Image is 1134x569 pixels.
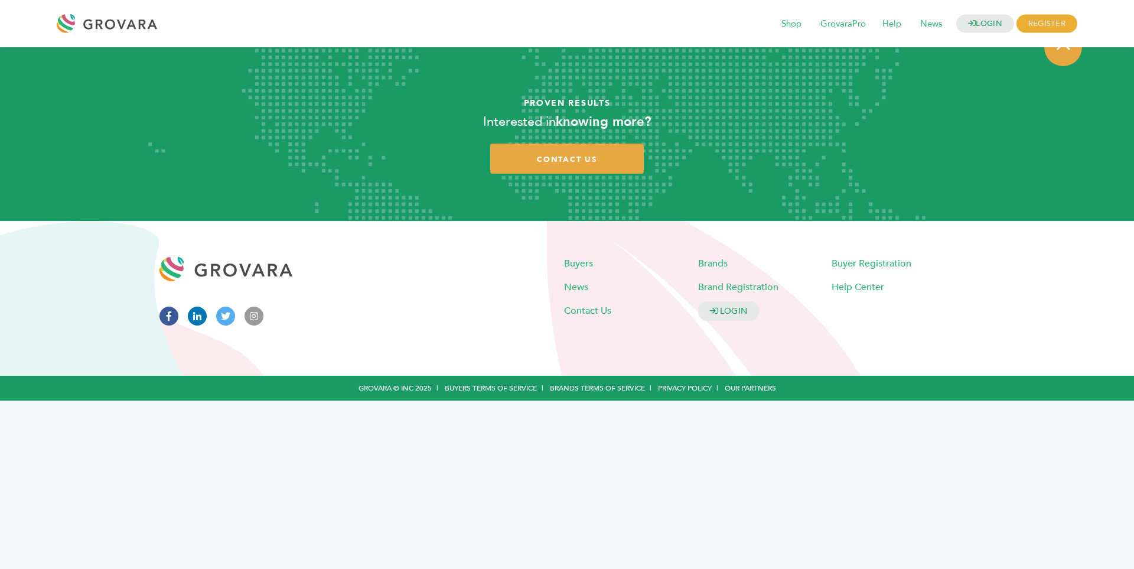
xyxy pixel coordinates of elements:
span: | [712,383,723,394]
span: Shop [773,13,810,35]
span: | [537,383,548,394]
a: Help Center [832,281,884,294]
a: Our Partners [725,383,776,393]
span: Help [874,13,910,35]
a: contact us [490,144,644,174]
a: GrovaraPro [812,18,874,31]
a: Contact Us [564,304,611,317]
a: Brands [698,257,728,270]
span: News [912,13,950,35]
a: Brands Terms of Service [550,383,645,393]
a: Privacy Policy [658,383,712,393]
a: LOGIN [956,15,1014,33]
span: REGISTER [1016,15,1077,33]
a: Brand Registration [698,281,778,294]
span: Interested in [483,113,556,131]
a: Buyers [564,257,593,270]
a: Help [874,18,910,31]
a: News [564,281,588,294]
span: | [432,383,443,394]
span: | [645,383,656,394]
a: Shop [773,18,810,31]
a: LOGIN [698,301,760,321]
span: GrovaraPro [812,13,874,35]
a: Buyers Terms of Service [445,383,537,393]
span: contact us [537,154,597,165]
a: News [912,18,950,31]
a: Buyer Registration [832,257,911,270]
